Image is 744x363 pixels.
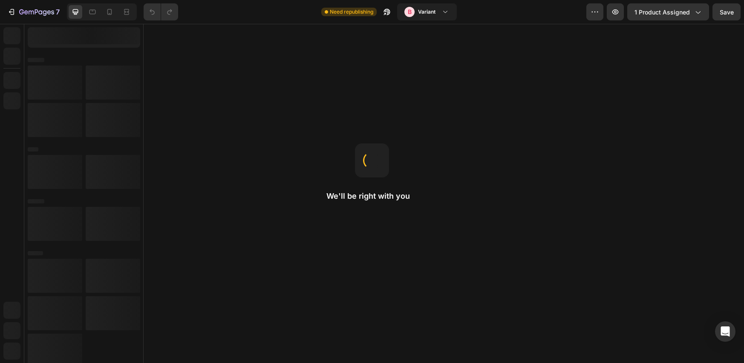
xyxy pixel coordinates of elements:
[56,7,60,17] p: 7
[418,8,435,16] h3: Variant
[715,321,735,342] div: Open Intercom Messenger
[634,8,690,17] span: 1 product assigned
[720,9,734,16] span: Save
[144,3,178,20] div: Undo/Redo
[330,8,373,16] span: Need republishing
[326,191,418,201] h2: We'll be right with you
[3,3,63,20] button: 7
[397,3,457,20] button: BVariant
[408,8,412,16] p: B
[627,3,709,20] button: 1 product assigned
[712,3,741,20] button: Save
